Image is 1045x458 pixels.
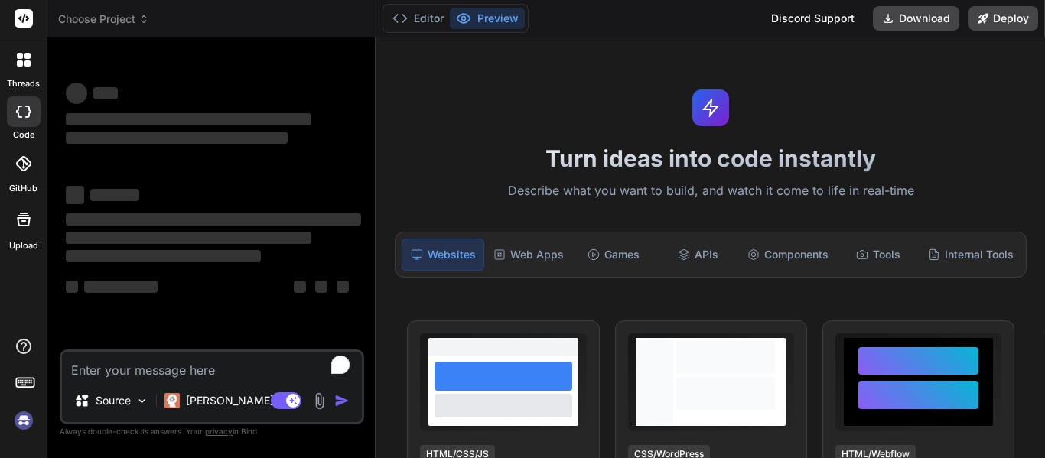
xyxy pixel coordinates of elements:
[386,8,450,29] button: Editor
[66,213,361,226] span: ‌
[58,11,149,27] span: Choose Project
[13,128,34,141] label: code
[60,424,364,439] p: Always double-check its answers. Your in Bind
[294,281,306,293] span: ‌
[11,408,37,434] img: signin
[386,181,1036,201] p: Describe what you want to build, and watch it come to life in real-time
[487,239,570,271] div: Web Apps
[573,239,654,271] div: Games
[334,393,350,408] img: icon
[922,239,1020,271] div: Internal Tools
[66,113,311,125] span: ‌
[66,132,288,144] span: ‌
[450,8,525,29] button: Preview
[9,182,37,195] label: GitHub
[311,392,328,410] img: attachment
[838,239,919,271] div: Tools
[762,6,864,31] div: Discord Support
[337,281,349,293] span: ‌
[7,77,40,90] label: threads
[84,281,158,293] span: ‌
[66,186,84,204] span: ‌
[741,239,835,271] div: Components
[9,239,38,252] label: Upload
[66,281,78,293] span: ‌
[968,6,1038,31] button: Deploy
[315,281,327,293] span: ‌
[402,239,484,271] div: Websites
[164,393,180,408] img: Claude 4 Sonnet
[62,352,362,379] textarea: To enrich screen reader interactions, please activate Accessibility in Grammarly extension settings
[66,250,261,262] span: ‌
[205,427,233,436] span: privacy
[93,87,118,99] span: ‌
[96,393,131,408] p: Source
[66,232,311,244] span: ‌
[386,145,1036,172] h1: Turn ideas into code instantly
[873,6,959,31] button: Download
[66,83,87,104] span: ‌
[90,189,139,201] span: ‌
[657,239,738,271] div: APIs
[186,393,300,408] p: [PERSON_NAME] 4 S..
[135,395,148,408] img: Pick Models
